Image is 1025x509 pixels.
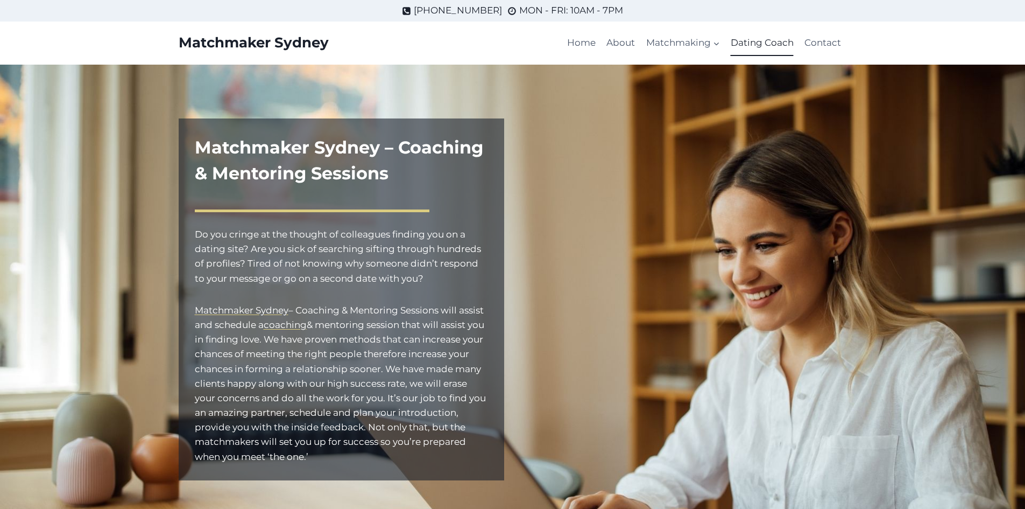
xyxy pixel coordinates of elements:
[264,319,307,330] a: coaching
[601,30,640,56] a: About
[519,3,623,18] span: MON - FRI: 10AM - 7PM
[562,30,601,56] a: Home
[179,34,329,51] a: Matchmaker Sydney
[562,30,847,56] nav: Primary
[725,30,799,56] a: Dating Coach
[799,30,846,56] a: Contact
[414,3,502,18] span: [PHONE_NUMBER]
[195,227,488,286] p: Do you cringe at the thought of colleagues finding you on a dating site? Are you sick of searchin...
[646,36,720,50] span: Matchmaking
[640,30,725,56] a: Matchmaking
[402,3,502,18] a: [PHONE_NUMBER]
[195,305,288,316] a: Matchmaker Sydney
[195,303,488,464] p: – Coaching & Mentoring Sessions will assist and schedule a & mentoring session that will assist y...
[195,135,488,186] h1: Matchmaker Sydney – Coaching & Mentoring Sessions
